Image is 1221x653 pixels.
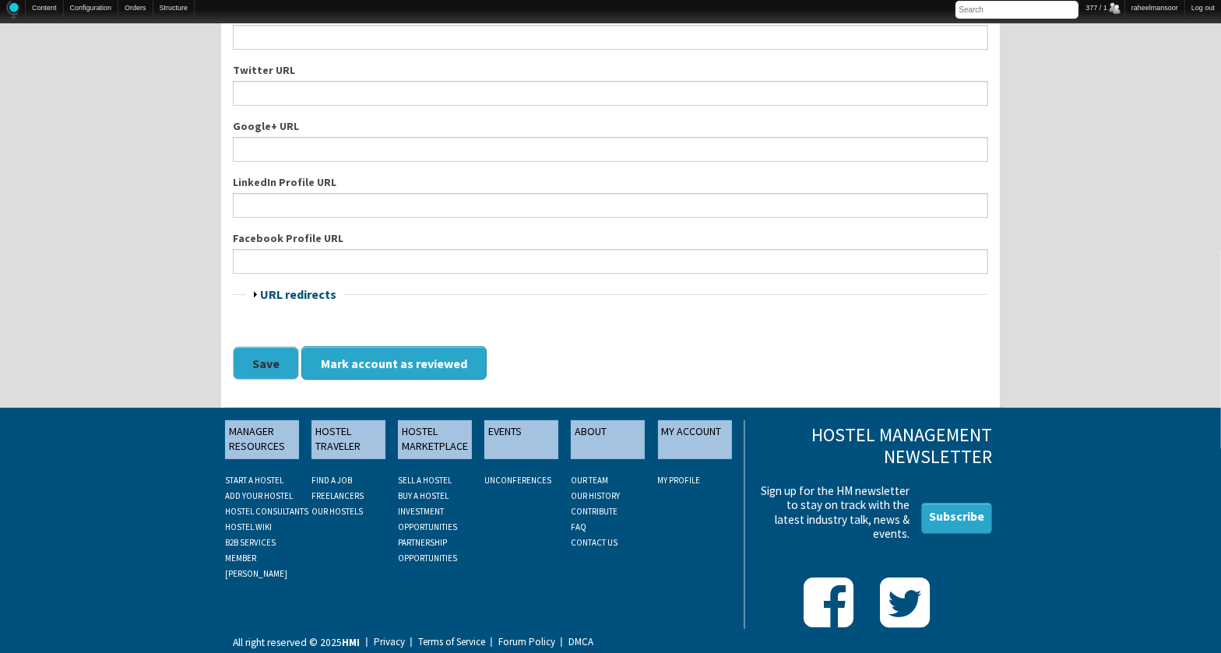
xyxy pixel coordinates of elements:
strong: HMI [342,636,360,649]
button: Save [233,346,299,380]
a: PARTNERSHIP OPPORTUNITIES [398,537,457,563]
a: INVESTMENT OPPORTUNITIES [398,506,457,532]
a: HOSTEL MARKETPLACE [398,420,472,459]
a: OUR TEAM [571,475,608,486]
a: FREELANCERS [311,490,364,501]
a: My Profile [658,475,701,486]
a: URL redirects [260,286,336,302]
a: HOSTEL CONSULTANTS [225,506,308,517]
a: CONTRIBUTE [571,506,618,517]
p: All right reserved © 2025 [233,634,360,651]
a: Privacy [363,638,405,646]
a: Subscribe [921,503,992,534]
label: LinkedIn Profile URL [233,174,988,191]
a: BUY A HOSTEL [398,490,449,501]
label: Facebook Profile URL [233,230,988,247]
a: Forum Policy [487,638,555,646]
a: B2B SERVICES [225,537,276,548]
a: CONTACT US [571,537,618,548]
a: FIND A JOB [311,475,352,486]
a: OUR HISTORY [571,490,620,501]
a: MY ACCOUNT [658,420,732,459]
a: Terms of Service [407,638,485,646]
a: ADD YOUR HOSTEL [225,490,293,501]
p: Sign up for the HM newsletter to stay on track with the latest industry talk, news & events. [756,484,910,541]
label: Google+ URL [233,118,988,135]
a: DMCA [558,638,593,646]
a: MANAGER RESOURCES [225,420,299,459]
button: Mark account as reviewed [301,346,487,380]
a: HOSTEL WIKI [225,521,272,532]
a: HOSTEL TRAVELER [311,420,385,459]
a: EVENTS [484,420,558,459]
a: ABOUT [571,420,645,459]
a: MEMBER [PERSON_NAME] [225,553,287,579]
input: Search [955,1,1078,19]
a: FAQ [571,521,586,532]
h3: Hostel Management Newsletter [756,424,992,469]
a: SELL A HOSTEL [398,475,452,486]
img: Home [6,1,19,19]
a: OUR HOSTELS [311,506,363,517]
a: START A HOSTEL [225,475,283,486]
a: UNCONFERENCES [484,475,551,486]
label: Twitter URL [233,62,988,79]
